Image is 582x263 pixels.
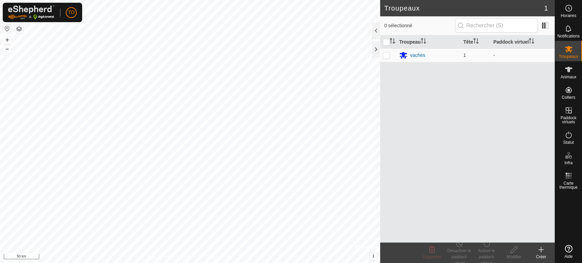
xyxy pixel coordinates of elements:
span: i [373,253,374,259]
button: Réinitialiser la carte [3,25,11,33]
img: Logo Gallagher [8,5,55,19]
span: 1 [463,52,466,58]
span: TO [68,9,74,16]
span: 1 [544,3,548,13]
th: Tête [461,35,491,49]
span: Animaux [561,75,577,79]
span: Statut [563,140,574,144]
a: Aide [555,242,582,261]
h2: Troupeaux [384,4,544,12]
div: Modifier [500,254,527,260]
a: Politique de confidentialité [148,254,195,260]
span: Troupeaux [559,55,578,59]
span: Infra [564,161,572,165]
span: Carte thermique [557,181,580,189]
p-sorticon: Activer pour trier [390,39,395,45]
span: Notifications [557,34,580,38]
th: Paddock virtuel [491,35,555,49]
span: Horaires [561,14,576,18]
p-sorticon: Activer pour trier [421,39,426,45]
button: i [370,252,377,260]
div: vaches [410,52,425,59]
span: Supprimer [422,254,441,259]
td: - [491,48,555,62]
button: – [3,45,11,53]
p-sorticon: Activer pour trier [529,39,534,45]
span: Paddock virtuels [557,116,580,124]
th: Troupeau [397,35,461,49]
span: Aide [564,254,572,259]
p-sorticon: Activer pour trier [473,39,479,45]
span: 0 sélectionné [384,22,455,29]
button: Couches de carte [15,25,23,33]
a: Contactez-nous [204,254,232,260]
button: + [3,36,11,44]
div: Créer [527,254,555,260]
input: Rechercher (S) [455,18,538,33]
span: Colliers [562,95,575,99]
